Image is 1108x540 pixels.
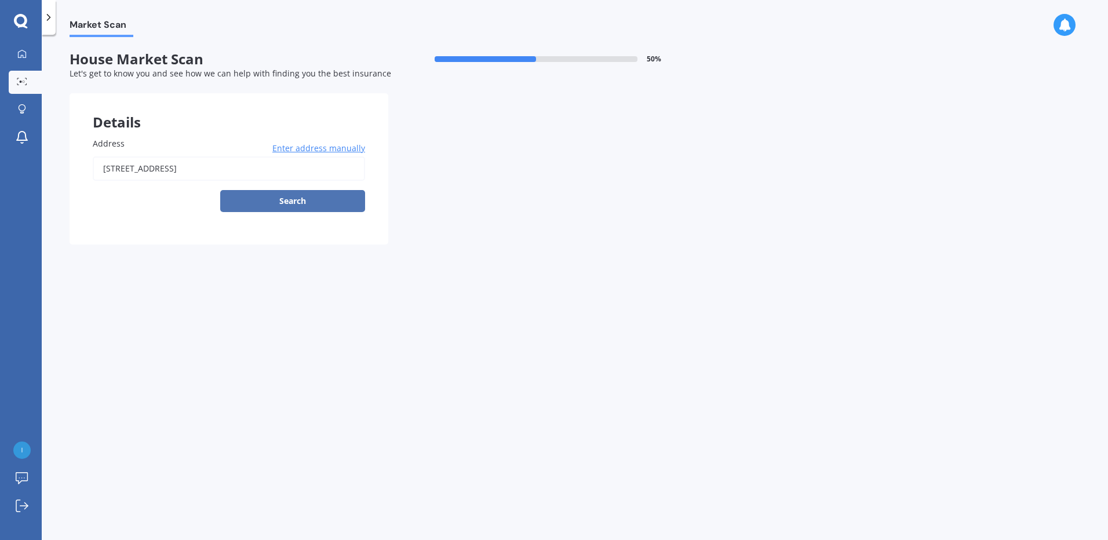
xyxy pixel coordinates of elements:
[70,19,133,35] span: Market Scan
[93,156,365,181] input: Enter address
[13,442,31,459] img: e727fd1dc31e49fb1f62cac553af4b52
[220,190,365,212] button: Search
[647,55,661,63] span: 50 %
[70,68,391,79] span: Let's get to know you and see how we can help with finding you the best insurance
[93,138,125,149] span: Address
[272,143,365,154] span: Enter address manually
[70,51,388,68] span: House Market Scan
[70,93,388,128] div: Details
